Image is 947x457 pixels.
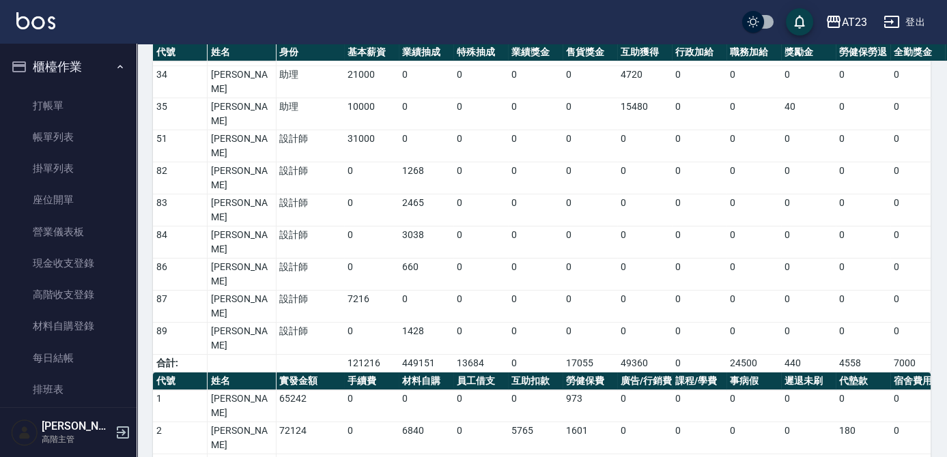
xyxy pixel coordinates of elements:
[563,390,617,422] td: 973
[453,390,508,422] td: 0
[399,390,453,422] td: 0
[208,130,276,162] td: [PERSON_NAME]
[153,259,208,291] td: 86
[878,10,931,35] button: 登出
[453,194,508,226] td: 0
[276,259,344,291] td: 設計師
[276,323,344,355] td: 設計師
[508,44,563,61] th: 業績獎金
[563,98,617,130] td: 0
[16,12,55,29] img: Logo
[208,98,276,130] td: [PERSON_NAME]
[672,422,726,454] td: 0
[726,226,781,259] td: 0
[617,291,672,323] td: 0
[836,162,890,194] td: 0
[726,194,781,226] td: 0
[617,98,672,130] td: 15480
[508,66,563,98] td: 0
[726,323,781,355] td: 0
[153,390,208,422] td: 1
[672,226,726,259] td: 0
[563,66,617,98] td: 0
[153,98,208,130] td: 35
[836,226,890,259] td: 0
[672,291,726,323] td: 0
[5,90,131,121] a: 打帳單
[5,374,131,405] a: 排班表
[508,130,563,162] td: 0
[563,194,617,226] td: 0
[453,98,508,130] td: 0
[453,162,508,194] td: 0
[563,130,617,162] td: 0
[276,390,344,422] td: 65242
[890,259,945,291] td: 0
[726,66,781,98] td: 0
[726,130,781,162] td: 0
[672,194,726,226] td: 0
[399,291,453,323] td: 0
[836,130,890,162] td: 0
[726,372,781,390] th: 事病假
[208,291,276,323] td: [PERSON_NAME]
[781,422,836,454] td: 0
[344,291,399,323] td: 7216
[276,130,344,162] td: 設計師
[617,130,672,162] td: 0
[890,226,945,259] td: 0
[453,44,508,61] th: 特殊抽成
[399,355,453,372] td: 449151
[781,323,836,355] td: 0
[617,372,672,390] th: 廣告/行銷費
[617,44,672,61] th: 互助獲得
[836,422,890,454] td: 180
[617,355,672,372] td: 49360
[563,291,617,323] td: 0
[208,162,276,194] td: [PERSON_NAME]
[781,44,836,61] th: 獎勵金
[726,355,781,372] td: 24500
[672,259,726,291] td: 0
[508,372,563,390] th: 互助扣款
[563,162,617,194] td: 0
[890,162,945,194] td: 0
[153,44,208,61] th: 代號
[344,226,399,259] td: 0
[836,372,890,390] th: 代墊款
[399,44,453,61] th: 業績抽成
[399,66,453,98] td: 0
[508,323,563,355] td: 0
[508,422,563,454] td: 5765
[508,194,563,226] td: 0
[508,98,563,130] td: 0
[672,355,726,372] td: 0
[276,66,344,98] td: 助理
[726,162,781,194] td: 0
[726,98,781,130] td: 0
[399,422,453,454] td: 6840
[890,66,945,98] td: 0
[563,422,617,454] td: 1601
[5,248,131,279] a: 現金收支登錄
[153,226,208,259] td: 84
[276,194,344,226] td: 設計師
[781,98,836,130] td: 40
[672,98,726,130] td: 0
[781,130,836,162] td: 0
[344,98,399,130] td: 10000
[786,8,813,35] button: save
[42,433,111,445] p: 高階主管
[453,226,508,259] td: 0
[781,291,836,323] td: 0
[344,194,399,226] td: 0
[399,323,453,355] td: 1428
[617,194,672,226] td: 0
[781,372,836,390] th: 遲退未刷
[5,49,131,85] button: 櫃檯作業
[5,184,131,216] a: 座位開單
[453,323,508,355] td: 0
[672,44,726,61] th: 行政加給
[453,422,508,454] td: 0
[726,390,781,422] td: 0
